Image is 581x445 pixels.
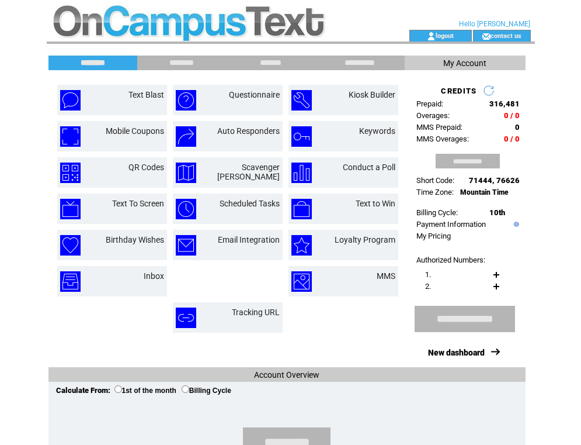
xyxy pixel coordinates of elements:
[511,222,519,227] img: help.gif
[349,90,395,99] a: Kiosk Builder
[60,235,81,256] img: birthday-wishes.png
[482,32,490,41] img: contact_us_icon.gif
[144,271,164,281] a: Inbox
[416,208,458,217] span: Billing Cycle:
[441,87,476,95] span: CREDITS
[176,90,196,111] img: questionnaire.png
[343,163,395,172] a: Conduct a Poll
[291,271,312,292] img: mms.png
[60,163,81,183] img: qr-codes.png
[176,199,196,219] img: scheduled-tasks.png
[176,163,196,183] img: scavenger-hunt.png
[359,126,395,136] a: Keywords
[176,308,196,328] img: tracking-url.png
[291,199,312,219] img: text-to-win.png
[60,199,81,219] img: text-to-screen.png
[377,271,395,281] a: MMS
[416,232,451,240] a: My Pricing
[176,126,196,147] img: auto-responders.png
[416,220,486,229] a: Payment Information
[114,387,176,395] label: 1st of the month
[416,111,450,120] span: Overages:
[232,308,280,317] a: Tracking URL
[416,176,454,185] span: Short Code:
[112,199,164,208] a: Text To Screen
[291,163,312,183] img: conduct-a-poll.png
[217,163,280,181] a: Scavenger [PERSON_NAME]
[229,90,280,99] a: Questionnaire
[106,126,164,136] a: Mobile Coupons
[128,163,164,172] a: QR Codes
[217,126,280,136] a: Auto Responders
[60,90,81,111] img: text-blast.png
[60,126,81,147] img: mobile-coupons.png
[416,134,469,143] span: MMS Overages:
[416,188,454,196] span: Time Zone:
[128,90,164,99] a: Text Blast
[504,111,520,120] span: 0 / 0
[460,188,509,196] span: Mountain Time
[182,385,189,393] input: Billing Cycle
[56,386,110,395] span: Calculate From:
[356,199,395,208] a: Text to Win
[489,99,520,108] span: 316,481
[291,90,312,111] img: kiosk-builder.png
[490,32,521,39] a: contact us
[291,235,312,256] img: loyalty-program.png
[504,134,520,143] span: 0 / 0
[416,99,443,108] span: Prepaid:
[427,32,436,41] img: account_icon.gif
[425,270,431,279] span: 1.
[425,282,431,291] span: 2.
[220,199,280,208] a: Scheduled Tasks
[428,348,485,357] a: New dashboard
[489,208,505,217] span: 10th
[459,20,530,28] span: Hello [PERSON_NAME]
[469,176,520,185] span: 71444, 76626
[515,123,520,132] span: 0
[416,256,485,264] span: Authorized Numbers:
[436,32,454,39] a: logout
[291,126,312,147] img: keywords.png
[443,58,486,68] span: My Account
[176,235,196,256] img: email-integration.png
[114,385,122,393] input: 1st of the month
[182,387,231,395] label: Billing Cycle
[335,235,395,244] a: Loyalty Program
[416,123,462,132] span: MMS Prepaid:
[218,235,280,244] a: Email Integration
[106,235,164,244] a: Birthday Wishes
[60,271,81,292] img: inbox.png
[254,370,319,380] span: Account Overview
